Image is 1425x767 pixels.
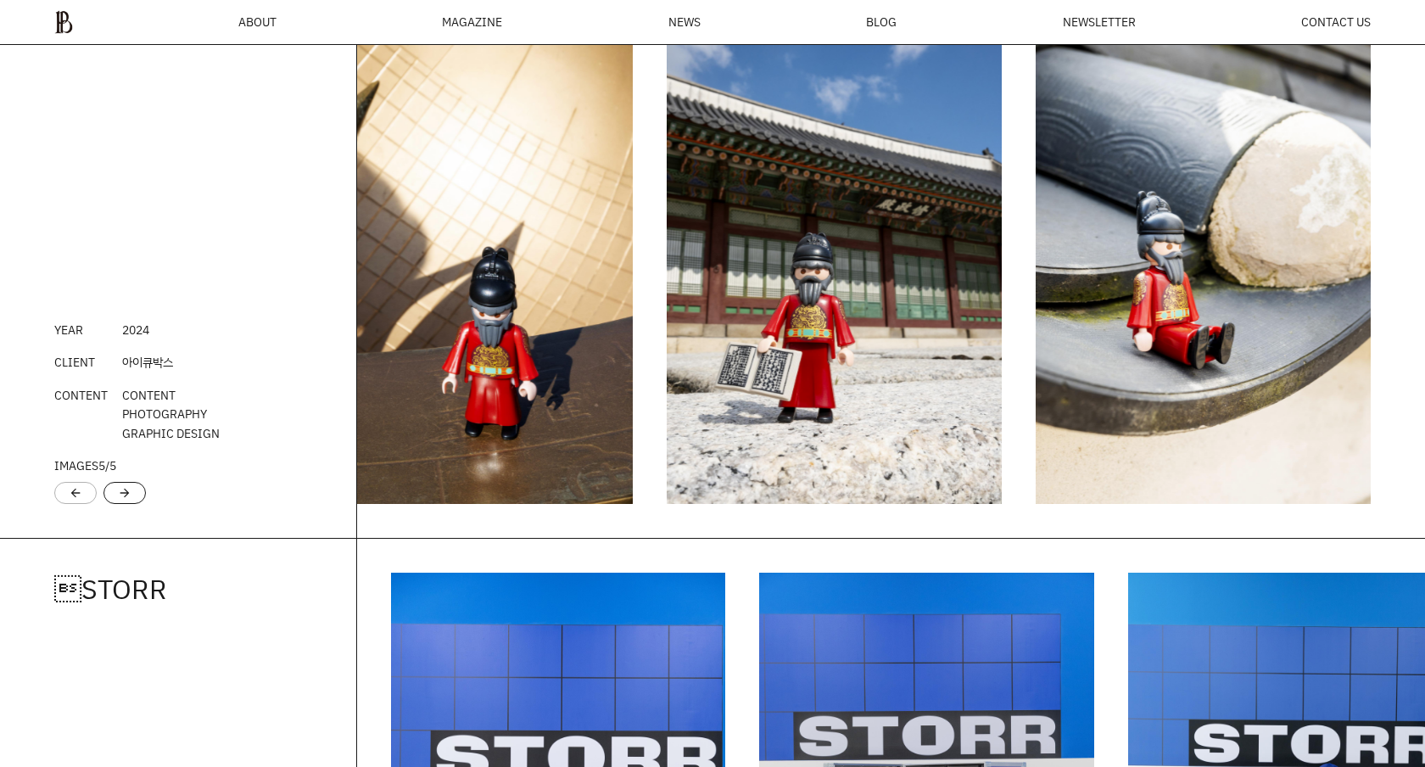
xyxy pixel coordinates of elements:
img: b2374633e7b80.jpg [668,2,1002,504]
a: IMAGES5/5 [54,457,116,473]
a: 6 / 6 [1036,2,1371,504]
a: arrow_back [69,484,82,501]
img: be4dcbbc424f6.jpg [1036,2,1371,504]
a: NEWS [668,16,701,28]
a: YEAR [54,322,83,338]
div: GRAPHIC DESIGN [122,386,220,443]
a: CONTACT US [1301,16,1371,28]
a: 202 [122,322,142,338]
div: 4 [122,321,149,339]
div: 아이큐박스 [122,353,173,372]
img: ba379d5522eb3.png [54,10,73,34]
a: 5 / 6 [668,2,1002,504]
div: Next slide [103,482,146,504]
span: 5 [109,457,116,473]
a: 4 / 6 [299,2,634,504]
img: a606bcc4dba8a.jpg [299,2,634,504]
a: BLOG [866,16,897,28]
div: Previous slide [54,482,97,504]
a: NEWSLETTER [1063,16,1136,28]
a: CONTENT [54,387,108,403]
a: ABOUT [238,16,277,28]
span: 5 [98,457,105,473]
h4: STORR [54,573,302,606]
a: arrow_forward [118,484,131,501]
a: CLIENT [54,354,95,370]
span: / [98,457,116,473]
div: MAGAZINE [442,16,502,28]
a: CONTENTPHOTOGRAPHY [122,387,207,422]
